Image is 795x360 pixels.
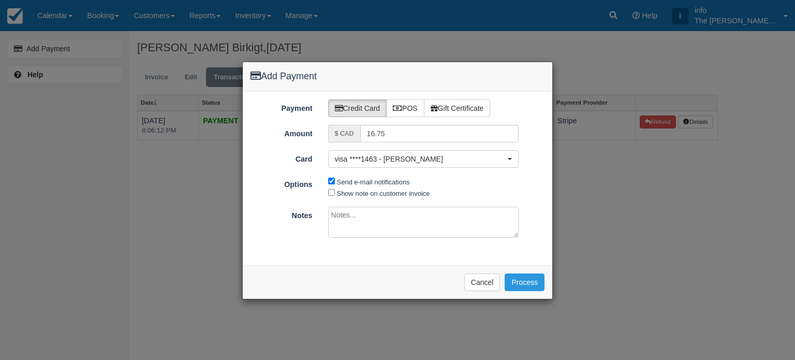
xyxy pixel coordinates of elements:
[328,99,387,117] label: Credit Card
[505,273,544,291] button: Process
[243,207,320,221] label: Notes
[243,176,320,190] label: Options
[360,125,519,142] input: Valid amount required.
[335,154,506,164] span: visa ****1463 - [PERSON_NAME]
[337,190,430,197] label: Show note on customer invoice
[464,273,500,291] button: Cancel
[243,125,320,139] label: Amount
[251,70,544,83] h4: Add Payment
[243,150,320,165] label: Card
[328,150,519,168] button: visa ****1463 - [PERSON_NAME]
[335,130,354,137] small: $ CAD
[386,99,424,117] label: POS
[337,178,410,186] label: Send e-mail notifications
[243,99,320,114] label: Payment
[424,99,491,117] label: Gift Certificate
